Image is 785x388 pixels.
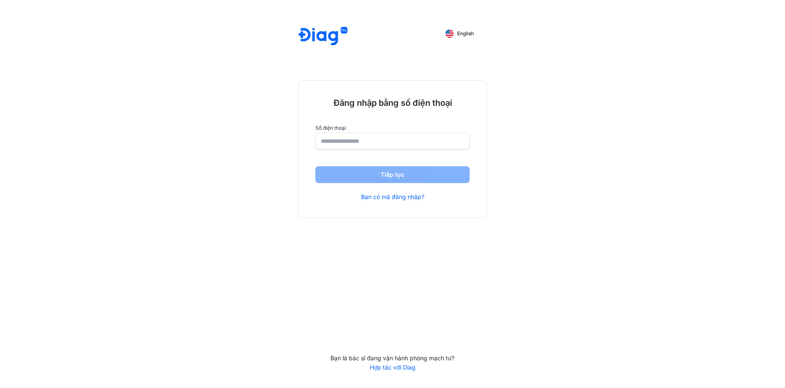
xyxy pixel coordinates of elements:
[315,166,470,183] button: Tiếp tục
[457,31,474,37] span: English
[445,29,454,38] img: English
[298,364,487,371] a: Hợp tác với Diag
[439,27,480,40] button: English
[361,193,424,201] a: Bạn có mã đăng nhập?
[299,27,348,47] img: logo
[298,354,487,362] div: Bạn là bác sĩ đang vận hành phòng mạch tư?
[315,125,470,131] label: Số điện thoại
[315,97,470,108] div: Đăng nhập bằng số điện thoại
